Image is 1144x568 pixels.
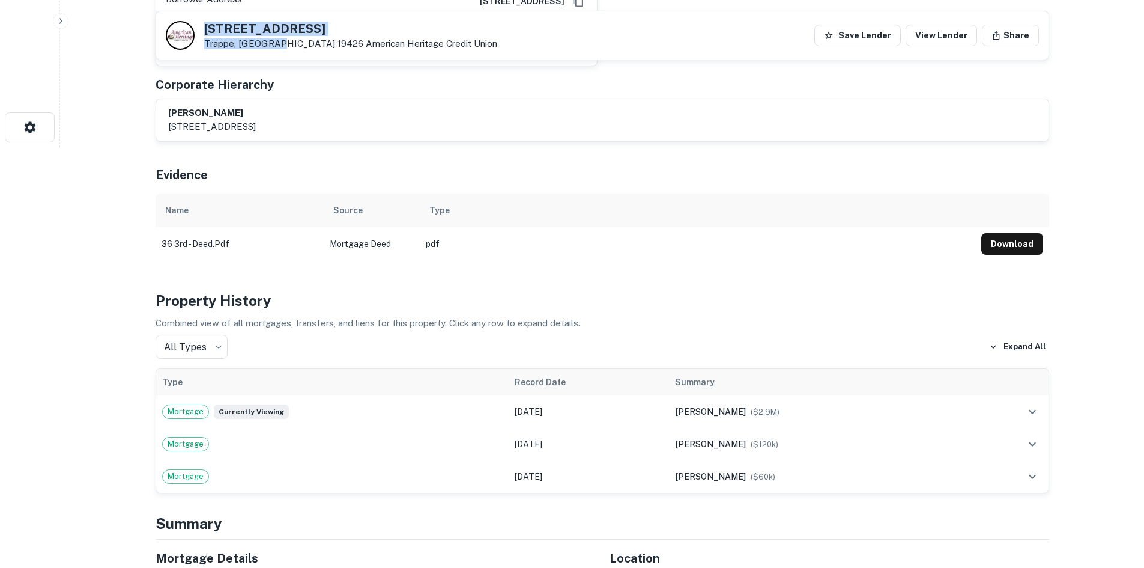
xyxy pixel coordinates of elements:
[156,316,1049,331] p: Combined view of all mortgages, transfers, and liens for this property. Click any row to expand d...
[751,440,778,449] span: ($ 120k )
[509,395,669,428] td: [DATE]
[156,290,1049,311] h4: Property History
[1084,472,1144,530] iframe: Chat Widget
[168,106,256,120] h6: [PERSON_NAME]
[204,23,497,35] h5: [STREET_ADDRESS]
[814,25,901,46] button: Save Lender
[675,472,746,481] span: [PERSON_NAME]
[751,408,779,417] span: ($ 2.9M )
[163,471,208,483] span: Mortgage
[420,227,975,261] td: pdf
[509,369,669,395] th: Record Date
[669,369,966,395] th: Summary
[509,428,669,460] td: [DATE]
[1022,466,1043,487] button: expand row
[156,76,274,94] h5: Corporate Hierarchy
[163,438,208,450] span: Mortgage
[156,194,1049,261] div: scrollable content
[906,25,977,46] a: View Lender
[156,369,509,395] th: Type
[1022,402,1043,422] button: expand row
[366,38,497,49] a: American Heritage Credit Union
[429,203,450,218] div: Type
[163,406,208,418] span: Mortgage
[1022,434,1043,454] button: expand row
[982,25,1039,46] button: Share
[420,194,975,227] th: Type
[610,549,1049,567] h5: Location
[165,203,189,218] div: Name
[675,407,746,417] span: [PERSON_NAME]
[156,194,324,227] th: Name
[333,203,363,218] div: Source
[204,38,497,49] p: Trappe, [GEOGRAPHIC_DATA] 19426
[986,338,1049,356] button: Expand All
[156,335,228,359] div: All Types
[156,166,208,184] h5: Evidence
[214,405,289,419] span: Currently viewing
[751,472,775,481] span: ($ 60k )
[156,549,595,567] h5: Mortgage Details
[156,513,1049,534] h4: Summary
[981,233,1043,255] button: Download
[168,120,256,134] p: [STREET_ADDRESS]
[675,439,746,449] span: [PERSON_NAME]
[324,194,420,227] th: Source
[509,460,669,493] td: [DATE]
[324,227,420,261] td: Mortgage Deed
[156,227,324,261] td: 36 3rd - deed.pdf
